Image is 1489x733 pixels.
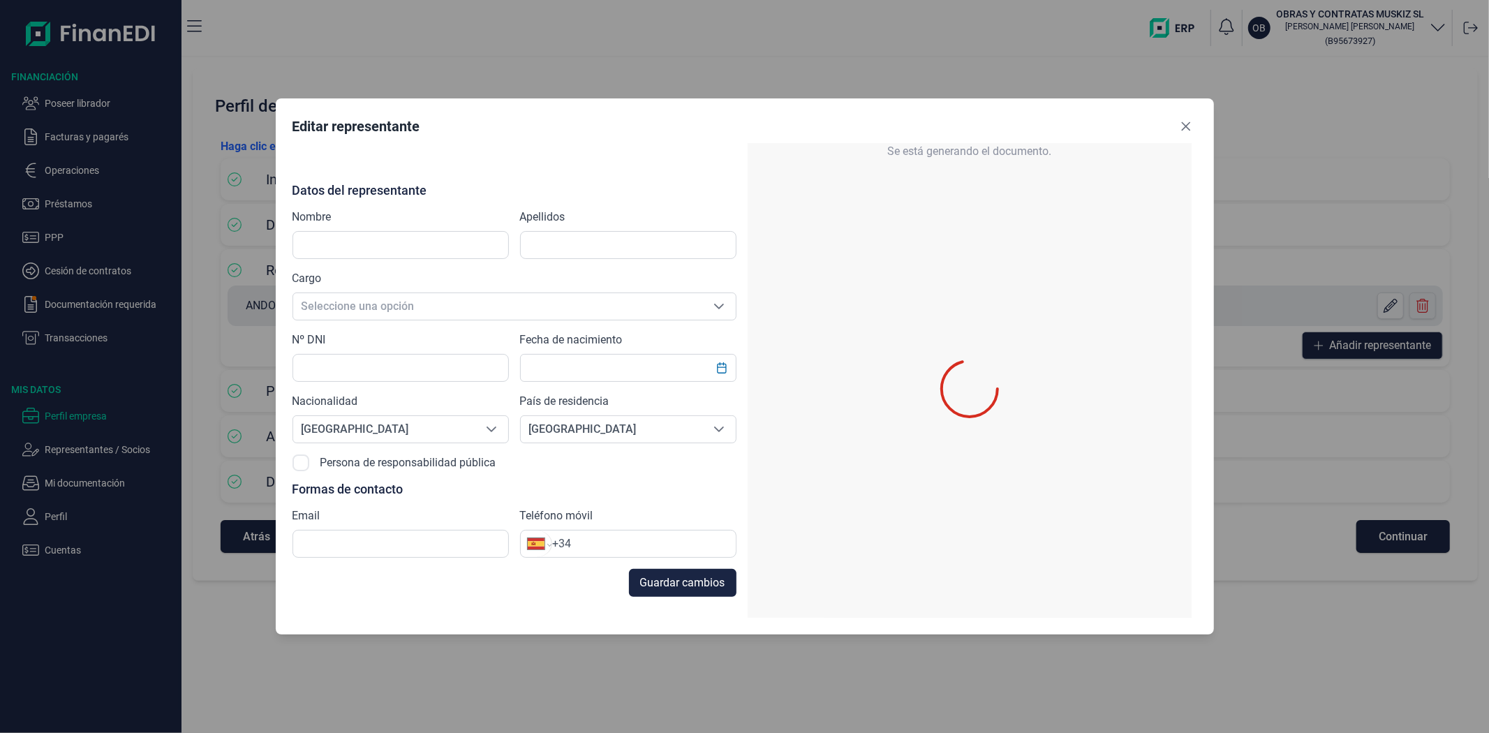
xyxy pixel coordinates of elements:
[702,293,736,320] div: Seleccione una opción
[292,393,358,410] label: Nacionalidad
[292,508,320,524] label: Email
[520,209,565,225] label: Apellidos
[520,508,593,524] label: Teléfono móvil
[887,143,1051,160] span: Se está generando el documento.
[292,270,322,287] label: Cargo
[521,416,702,443] span: [GEOGRAPHIC_DATA]
[702,416,736,443] div: Seleccione una opción
[640,575,725,591] span: Guardar cambios
[292,184,736,198] p: Datos del representante
[292,482,736,496] p: Formas de contacto
[293,293,702,320] span: Seleccione una opción
[475,416,508,443] div: Seleccione una opción
[292,117,420,136] div: Editar representante
[629,569,736,597] button: Guardar cambios
[1175,115,1197,138] button: Close
[293,416,475,443] span: [GEOGRAPHIC_DATA]
[520,393,609,410] label: País de residencia
[292,332,326,348] label: Nº DNI
[520,332,623,348] label: Fecha de nacimiento
[320,454,496,471] label: Persona de responsabilidad pública
[709,355,735,380] button: Choose Date
[292,209,332,225] label: Nombre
